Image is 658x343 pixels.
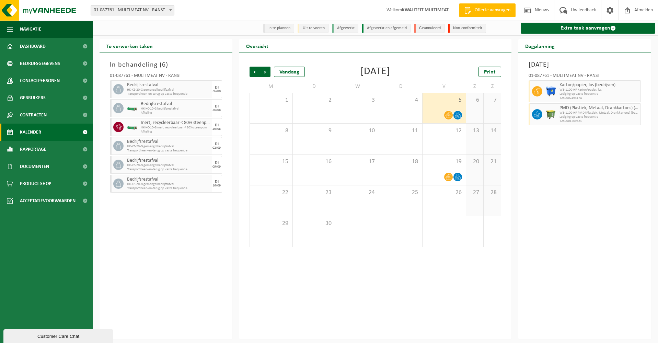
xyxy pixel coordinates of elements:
span: 27 [470,189,480,196]
div: DI [215,85,219,90]
div: 26/08 [212,127,221,131]
span: 01-087761 - MULTIMEAT NV - RANST [91,5,174,15]
li: Afgewerkt en afgemeld [362,24,411,33]
span: 6 [470,96,480,104]
iframe: chat widget [3,328,115,343]
h2: Te verwerken taken [100,39,160,53]
li: Uit te voeren [298,24,328,33]
div: DI [215,123,219,127]
span: Print [484,69,496,75]
span: Navigatie [20,21,41,38]
div: DI [215,104,219,108]
div: 09/09 [212,165,221,169]
span: 11 [383,127,419,135]
strong: KWALITEIT MULTIMEAT [402,8,449,13]
span: Kalender [20,124,41,141]
span: 28 [487,189,497,196]
span: HK-XZ-20-G gemengd bedrijfsafval [127,145,210,149]
span: HK-XC-10-G inert, recycleerbaar < 80% steenpuin [141,126,210,130]
span: Documenten [20,158,49,175]
span: Bedrijfsrestafval [127,82,210,88]
span: Volgende [260,67,270,77]
td: V [423,80,466,93]
td: M [250,80,293,93]
span: 8 [253,127,289,135]
span: 14 [487,127,497,135]
span: T250002493174 [559,96,639,100]
div: 01-087761 - MULTIMEAT NV - RANST [529,73,641,80]
div: Vandaag [274,67,305,77]
span: Afhaling [141,130,210,134]
span: Offerte aanvragen [473,7,512,14]
span: 12 [426,127,462,135]
span: PMD (Plastiek, Metaal, Drankkartons) (bedrijven) [559,105,639,111]
span: Transport heen-en-terug op vaste frequentie [127,92,210,96]
li: Geannuleerd [414,24,445,33]
img: HK-XC-10-GN-00 [127,106,137,111]
span: 9 [296,127,332,135]
a: Offerte aanvragen [459,3,516,17]
span: 18 [383,158,419,165]
span: Bedrijfsgegevens [20,55,60,72]
a: Print [478,67,501,77]
span: 6 [162,61,166,68]
span: 20 [470,158,480,165]
span: WB-1100-HP karton/papier, los [559,88,639,92]
span: Bedrijfsrestafval [127,139,210,145]
td: D [379,80,423,93]
span: Vorige [250,67,260,77]
span: 10 [339,127,376,135]
span: 1 [253,96,289,104]
td: D [293,80,336,93]
span: 16 [296,158,332,165]
span: Transport heen-en-terug op vaste frequentie [127,149,210,153]
td: Z [484,80,501,93]
span: Contracten [20,106,47,124]
h3: In behandeling ( ) [110,60,222,70]
span: Lediging op vaste frequentie [559,115,639,119]
span: Bedrijfsrestafval [127,158,210,163]
span: 30 [296,220,332,227]
h2: Overzicht [239,39,275,53]
td: Z [466,80,484,93]
li: Non-conformiteit [448,24,486,33]
span: HK-XZ-20-G gemengd bedrijfsafval [127,182,210,186]
div: DI [215,142,219,146]
div: 16/09 [212,184,221,187]
div: DI [215,180,219,184]
img: WB-1100-HPE-GN-50 [546,109,556,119]
span: 25 [383,189,419,196]
div: 26/08 [212,108,221,112]
div: 01-087761 - MULTIMEAT NV - RANST [110,73,222,80]
span: 29 [253,220,289,227]
span: Lediging op vaste frequentie [559,92,639,96]
span: T250001769321 [559,119,639,123]
span: HK-XC-10-G bedrijfsrestafval [141,107,210,111]
img: HK-XC-10-GN-00 [127,125,137,130]
div: 02/09 [212,146,221,150]
span: Contactpersonen [20,72,60,89]
span: Afhaling [141,111,210,115]
td: W [336,80,379,93]
h3: [DATE] [529,60,641,70]
span: 24 [339,189,376,196]
h2: Dagplanning [518,39,562,53]
span: WB-1100-HP PMD (Plastiek, Metaal, Drankkartons) (bedrijven) [559,111,639,115]
span: HK-XZ-20-G gemengd bedrijfsafval [127,163,210,168]
span: HK-XZ-20-G gemengd bedrijfsafval [127,88,210,92]
span: 13 [470,127,480,135]
span: Gebruikers [20,89,46,106]
span: Karton/papier, los (bedrijven) [559,82,639,88]
span: 17 [339,158,376,165]
div: 26/08 [212,90,221,93]
span: 2 [296,96,332,104]
span: 26 [426,189,462,196]
span: Bedrijfsrestafval [141,101,210,107]
span: 23 [296,189,332,196]
span: Rapportage [20,141,46,158]
span: 22 [253,189,289,196]
span: Inert, recycleerbaar < 80% steenpuin [141,120,210,126]
span: Transport heen-en-terug op vaste frequentie [127,186,210,191]
li: In te plannen [263,24,294,33]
